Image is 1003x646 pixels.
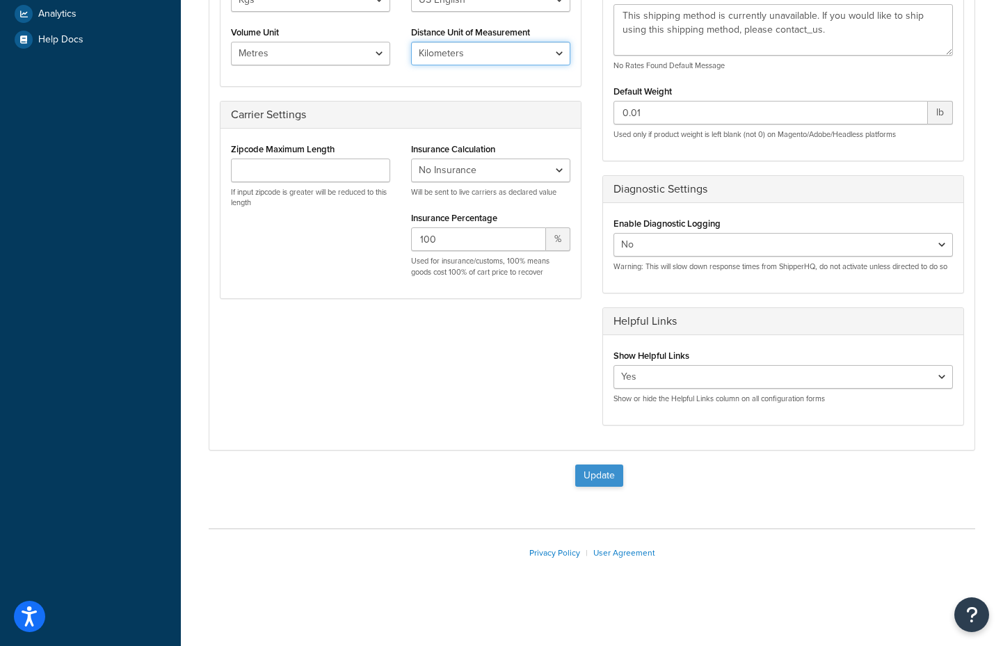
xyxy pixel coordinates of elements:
[575,465,623,487] button: Update
[586,547,588,559] span: |
[613,60,953,71] p: No Rates Found Default Message
[411,27,530,38] label: Distance Unit of Measurement
[10,27,170,52] a: Help Docs
[231,187,390,209] p: If input zipcode is greater will be reduced to this length
[613,4,953,56] textarea: This shipping method is currently unavailable. If you would like to ship using this shipping meth...
[546,227,570,251] span: %
[411,144,495,154] label: Insurance Calculation
[411,213,497,223] label: Insurance Percentage
[613,261,953,272] p: Warning: This will slow down response times from ShipperHQ, do not activate unless directed to do so
[928,101,953,124] span: lb
[613,394,953,404] p: Show or hide the Helpful Links column on all configuration forms
[613,129,953,140] p: Used only if product weight is left blank (not 0) on Magento/Adobe/Headless platforms
[613,350,689,361] label: Show Helpful Links
[613,183,953,195] h3: Diagnostic Settings
[613,86,672,97] label: Default Weight
[231,144,335,154] label: Zipcode Maximum Length
[613,218,721,229] label: Enable Diagnostic Logging
[411,256,570,277] p: Used for insurance/customs, 100% means goods cost 100% of cart price to recover
[38,34,83,46] span: Help Docs
[231,27,279,38] label: Volume Unit
[38,8,77,20] span: Analytics
[613,315,953,328] h3: Helpful Links
[231,108,570,121] h3: Carrier Settings
[411,187,570,197] p: Will be sent to live carriers as declared value
[529,547,580,559] a: Privacy Policy
[593,547,655,559] a: User Agreement
[954,597,989,632] button: Open Resource Center
[10,1,170,26] a: Analytics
